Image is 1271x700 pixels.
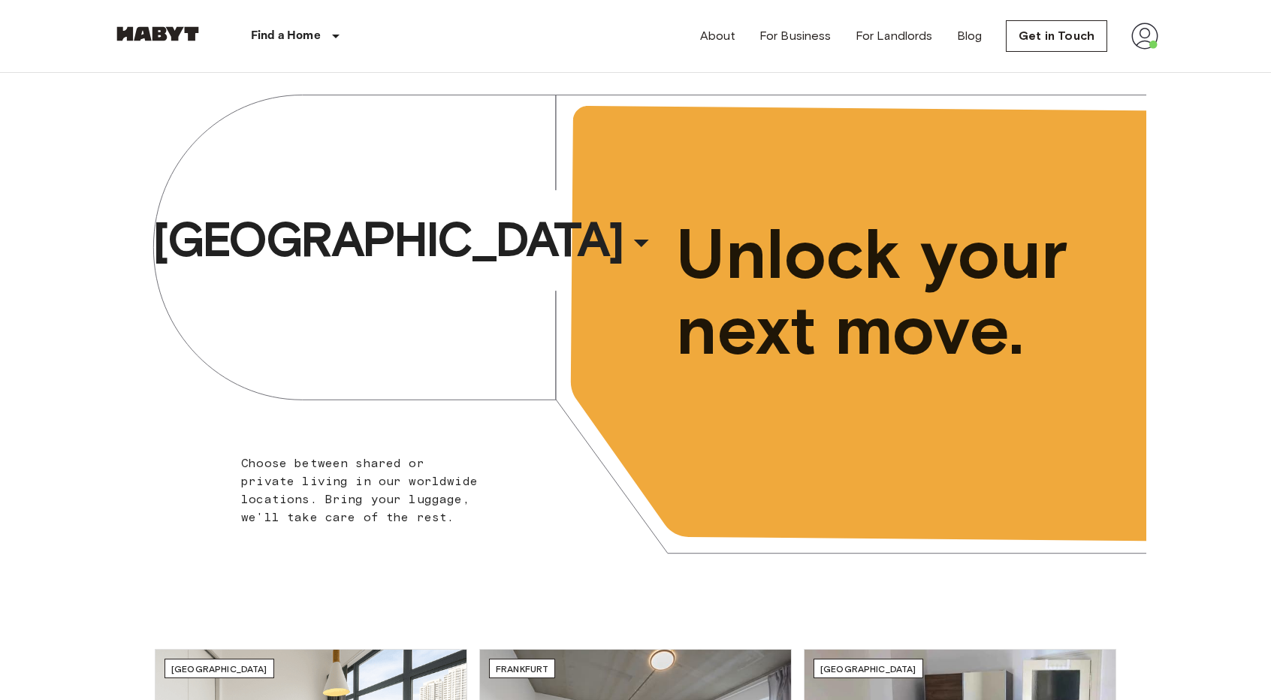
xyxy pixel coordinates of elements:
p: Find a Home [251,27,321,45]
span: Frankfurt [496,663,548,674]
a: For Business [759,27,832,45]
span: [GEOGRAPHIC_DATA] [820,663,916,674]
img: avatar [1131,23,1158,50]
span: Choose between shared or private living in our worldwide locations. Bring your luggage, we'll tak... [241,456,478,524]
img: Habyt [113,26,203,41]
span: [GEOGRAPHIC_DATA] [152,210,623,270]
span: Unlock your next move. [676,216,1085,368]
a: About [700,27,735,45]
a: For Landlords [856,27,933,45]
span: [GEOGRAPHIC_DATA] [171,663,267,674]
a: Blog [957,27,983,45]
a: Get in Touch [1006,20,1107,52]
button: [GEOGRAPHIC_DATA] [146,205,665,274]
